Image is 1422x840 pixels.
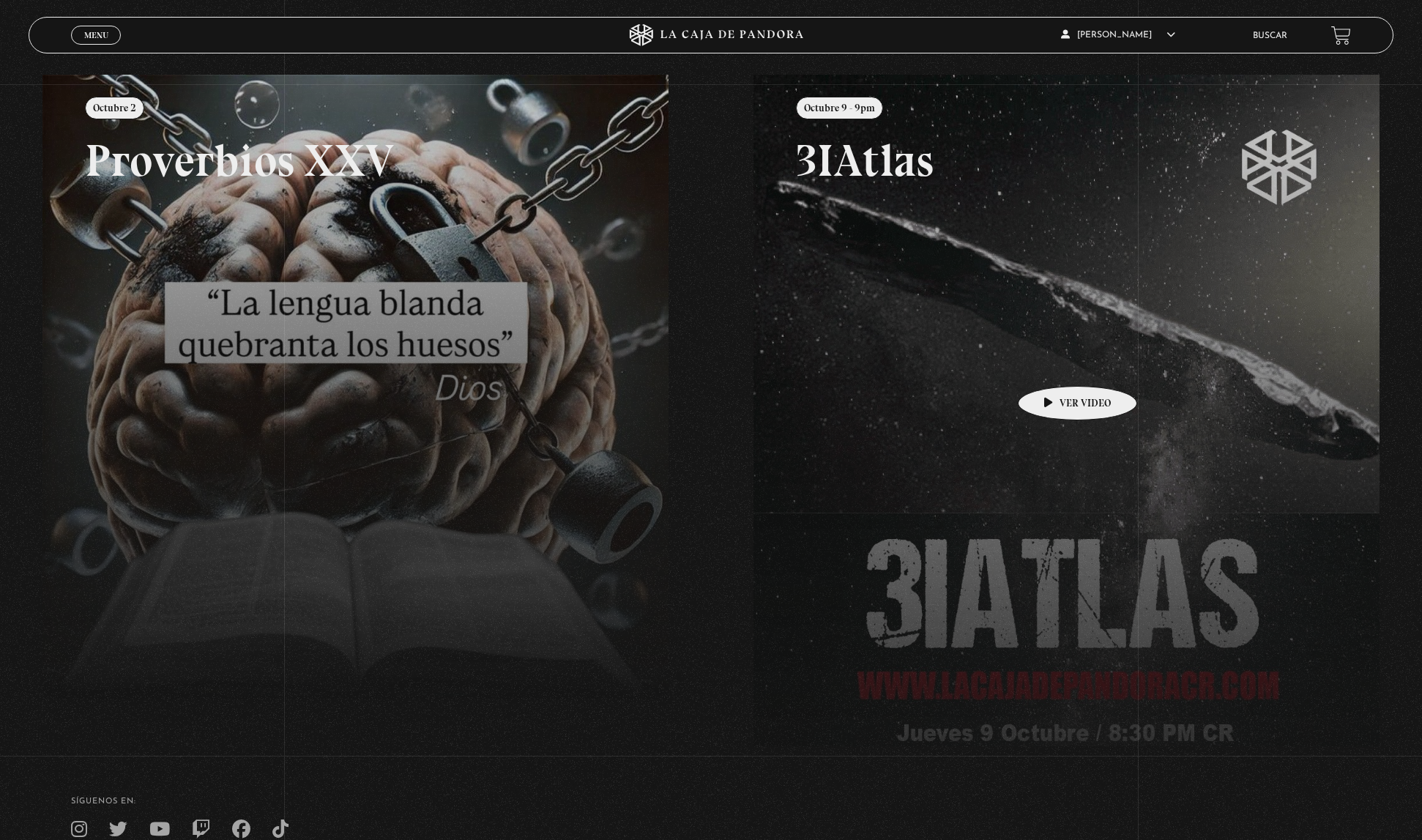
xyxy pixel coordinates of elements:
[1331,25,1351,45] a: View your shopping cart
[84,31,108,40] span: Menu
[71,798,1351,806] h4: SÍguenos en:
[1253,31,1287,40] a: Buscar
[1061,31,1175,40] span: [PERSON_NAME]
[79,43,113,53] span: Cerrar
